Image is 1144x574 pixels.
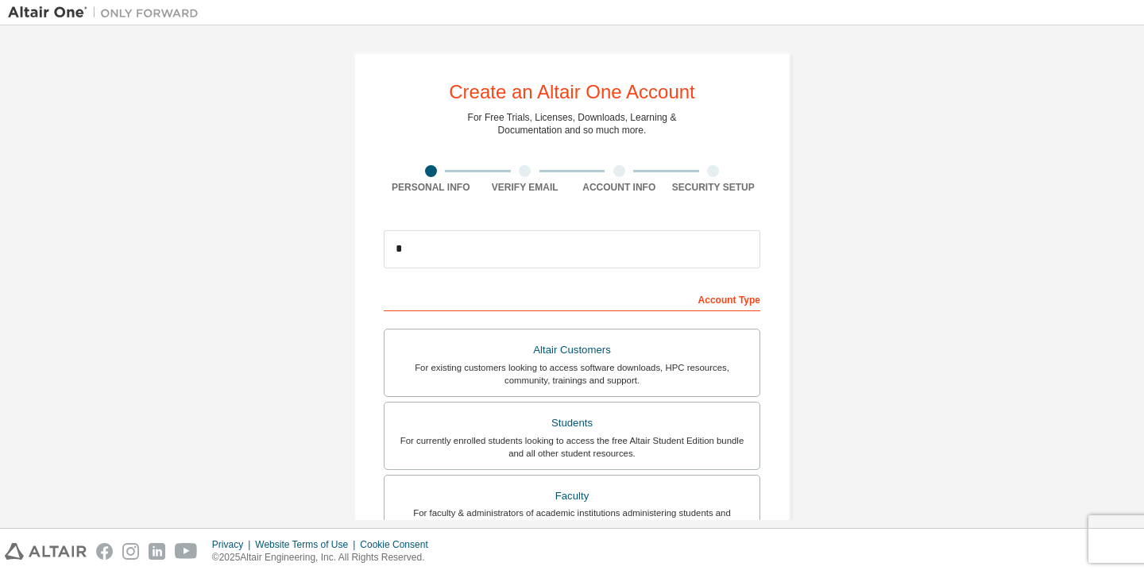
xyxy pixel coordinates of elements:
div: Altair Customers [394,339,750,361]
div: Website Terms of Use [255,538,360,551]
div: For Free Trials, Licenses, Downloads, Learning & Documentation and so much more. [468,111,677,137]
img: facebook.svg [96,543,113,560]
div: For faculty & administrators of academic institutions administering students and accessing softwa... [394,507,750,532]
div: Faculty [394,485,750,507]
div: For existing customers looking to access software downloads, HPC resources, community, trainings ... [394,361,750,387]
div: Personal Info [384,181,478,194]
img: youtube.svg [175,543,198,560]
div: Account Info [572,181,667,194]
img: instagram.svg [122,543,139,560]
img: altair_logo.svg [5,543,87,560]
div: Security Setup [667,181,761,194]
div: Students [394,412,750,434]
img: Altair One [8,5,207,21]
div: Account Type [384,286,760,311]
div: Cookie Consent [360,538,437,551]
img: linkedin.svg [149,543,165,560]
div: Create an Altair One Account [449,83,695,102]
p: © 2025 Altair Engineering, Inc. All Rights Reserved. [212,551,438,564]
div: Verify Email [478,181,573,194]
div: Privacy [212,538,255,551]
div: For currently enrolled students looking to access the free Altair Student Edition bundle and all ... [394,434,750,460]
